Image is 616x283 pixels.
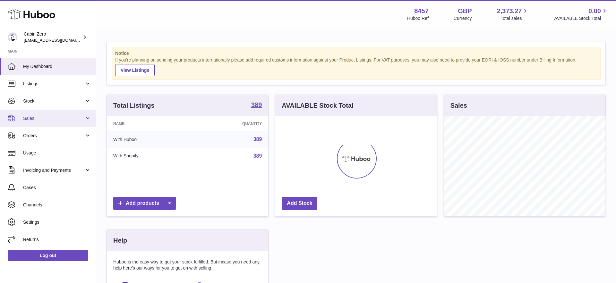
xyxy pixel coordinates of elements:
span: My Dashboard [23,63,91,70]
strong: 389 [251,102,262,108]
span: 0.00 [588,7,601,15]
span: Orders [23,133,84,139]
span: Cases [23,185,91,191]
span: Listings [23,81,84,87]
span: 2,373.27 [497,7,522,15]
a: Log out [8,250,88,261]
span: Channels [23,202,91,208]
td: With Shopify [107,148,194,164]
td: With Huboo [107,131,194,148]
strong: GBP [458,7,472,15]
div: Currency [454,15,472,21]
div: Cabin Zero [24,31,81,43]
a: Add Stock [282,197,317,210]
span: Returns [23,237,91,243]
div: Huboo Ref [407,15,429,21]
a: View Listings [115,64,155,76]
h3: Help [113,236,127,245]
a: Add products [113,197,176,210]
a: 0.00 AVAILABLE Stock Total [554,7,608,21]
p: Huboo is the easy way to get your stock fulfilled. But incase you need any help here's our ways f... [113,259,262,271]
h3: Total Listings [113,101,155,110]
span: [EMAIL_ADDRESS][DOMAIN_NAME] [24,37,94,43]
span: Total sales [501,15,529,21]
a: 389 [253,153,262,159]
th: Name [107,116,194,131]
div: If you're planning on sending your products internationally please add required customs informati... [115,57,597,76]
span: Usage [23,150,91,156]
img: huboo@cabinzero.com [8,32,17,42]
h3: AVAILABLE Stock Total [282,101,353,110]
span: AVAILABLE Stock Total [554,15,608,21]
span: Invoicing and Payments [23,167,84,173]
a: 2,373.27 Total sales [497,7,529,21]
span: Sales [23,115,84,121]
span: Settings [23,219,91,225]
a: 389 [251,102,262,109]
span: Stock [23,98,84,104]
strong: Notice [115,50,597,56]
strong: 8457 [414,7,429,15]
th: Quantity [194,116,268,131]
h3: Sales [450,101,467,110]
a: 389 [253,137,262,142]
